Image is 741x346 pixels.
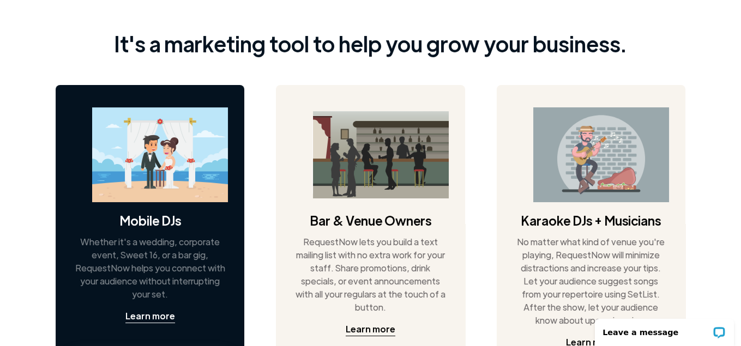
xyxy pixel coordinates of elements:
h4: Karaoke DJs + Musicians [521,211,661,229]
div: Whether it's a wedding, corporate event, Sweet 16, or a bar gig, RequestNow helps you connect wit... [75,235,226,301]
img: wedding on a beach [92,107,228,203]
h4: Mobile DJs [119,211,181,229]
img: bar image [312,111,448,198]
h4: Bar & Venue Owners [310,211,431,229]
a: Learn more [346,323,395,336]
div: No matter what kind of venue you're playing, RequestNow will minimize distractions and increase y... [515,235,666,327]
a: Learn more [125,309,175,323]
img: guitarist [533,107,669,203]
iframe: LiveChat chat widget [588,312,741,346]
div: RequestNow lets you build a text mailing list with no extra work for your staff. Share promotions... [295,235,446,314]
